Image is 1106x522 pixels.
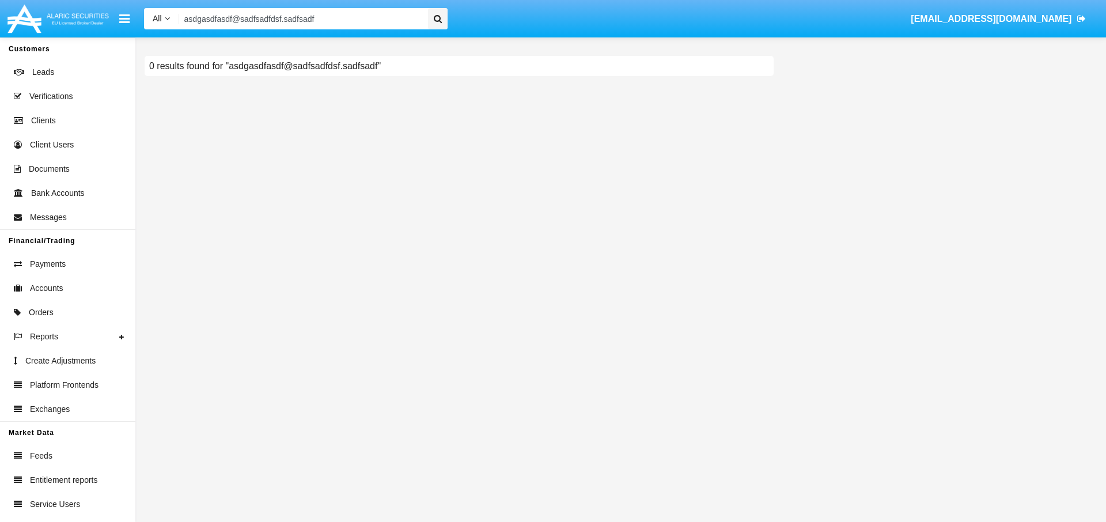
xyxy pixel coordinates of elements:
[31,115,56,127] span: Clients
[29,307,54,319] span: Orders
[30,403,70,415] span: Exchanges
[911,14,1071,24] span: [EMAIL_ADDRESS][DOMAIN_NAME]
[29,90,73,103] span: Verifications
[30,139,74,151] span: Client Users
[153,14,162,23] span: All
[30,498,80,510] span: Service Users
[144,13,179,25] a: All
[6,2,111,36] img: Logo image
[30,282,63,294] span: Accounts
[31,187,85,199] span: Bank Accounts
[30,331,58,343] span: Reports
[906,3,1092,35] a: [EMAIL_ADDRESS][DOMAIN_NAME]
[30,379,99,391] span: Platform Frontends
[30,211,67,224] span: Messages
[29,163,70,175] span: Documents
[30,258,66,270] span: Payments
[32,66,54,78] span: Leads
[145,56,385,76] h6: 0 results found for "asdgasdfasdf@sadfsadfdsf.sadfsadf"
[30,474,98,486] span: Entitlement reports
[30,450,52,462] span: Feeds
[25,355,96,367] span: Create Adjustments
[179,8,424,29] input: Search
